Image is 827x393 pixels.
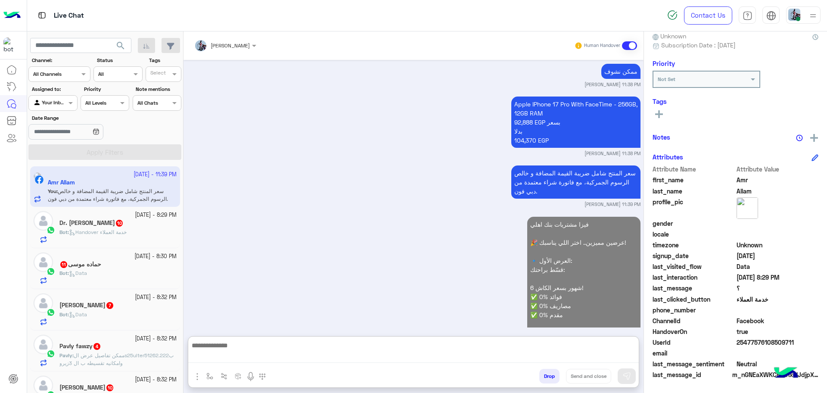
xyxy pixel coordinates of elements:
[653,240,735,250] span: timezone
[32,85,76,93] label: Assigned to:
[584,81,640,88] small: [PERSON_NAME] 11:38 PM
[653,59,675,67] h6: Priority
[37,10,47,21] img: tab
[653,316,735,325] span: ChannelId
[59,311,68,318] span: Bot
[106,384,113,391] span: 10
[653,251,735,260] span: signup_date
[653,306,735,315] span: phone_number
[221,373,227,380] img: Trigger scenario
[69,270,87,276] span: Data
[653,327,735,336] span: HandoverOn
[737,251,819,260] span: 2025-10-07T16:37:25.711Z
[115,41,126,51] span: search
[622,372,631,381] img: send message
[661,41,736,50] span: Subscription Date : [DATE]
[539,369,560,384] button: Drop
[69,311,87,318] span: Data
[737,359,819,368] span: 0
[106,302,113,309] span: 7
[808,10,818,21] img: profile
[653,359,735,368] span: last_message_sentiment
[69,229,127,235] span: Handover خدمة العملاء
[47,267,55,276] img: WhatsApp
[135,211,177,219] small: [DATE] - 8:29 PM
[34,293,53,313] img: defaultAdmin.png
[737,262,819,271] span: Data
[527,217,640,340] p: 7/10/2025, 11:39 PM
[3,6,21,25] img: Logo
[796,134,803,141] img: notes
[737,273,819,282] span: 2025-10-07T17:29:21.581Z
[653,31,686,41] span: Unknown
[766,11,776,21] img: tab
[737,230,819,239] span: null
[658,76,675,82] b: Not Set
[28,144,181,160] button: Apply Filters
[206,373,213,380] img: select flow
[739,6,756,25] a: tab
[584,42,620,49] small: Human Handover
[59,229,69,235] b: :
[737,187,819,196] span: Allam
[732,370,818,379] span: m_nGNEaXWKCFsunxulJdjpX78Kif0jgGofLA50TXmNJuSEAvEPII7Pq5m01uepQNW8x3Ilxeb6u9soK_teOErqyQ
[737,175,819,184] span: Amr
[653,262,735,271] span: last_visited_flow
[60,261,67,268] span: 11
[653,133,670,141] h6: Notes
[653,165,735,174] span: Attribute Name
[135,376,177,384] small: [DATE] - 8:32 PM
[110,38,131,56] button: search
[47,226,55,234] img: WhatsApp
[653,230,735,239] span: locale
[771,359,801,389] img: hulul-logo.png
[653,349,735,358] span: email
[743,11,752,21] img: tab
[59,352,72,359] span: Pavly
[3,37,19,53] img: 1403182699927242
[149,69,166,79] div: Select
[788,9,800,21] img: userImage
[653,187,735,196] span: last_name
[653,97,818,105] h6: Tags
[684,6,732,25] a: Contact Us
[653,219,735,228] span: gender
[737,338,819,347] span: 25477576108509711
[737,165,819,174] span: Attribute Value
[59,270,69,276] b: :
[737,295,819,304] span: خدمة العملاء
[93,343,100,350] span: 4
[136,85,180,93] label: Note mentions
[737,240,819,250] span: Unknown
[566,369,611,384] button: Send and close
[59,270,68,276] span: Bot
[32,56,90,64] label: Channel:
[59,261,101,268] h5: حماده موسى
[737,349,819,358] span: null
[211,42,250,49] span: [PERSON_NAME]
[737,316,819,325] span: 0
[192,371,202,382] img: send attachment
[810,134,818,142] img: add
[653,295,735,304] span: last_clicked_button
[246,371,256,382] img: send voice note
[34,335,53,354] img: defaultAdmin.png
[737,219,819,228] span: null
[601,64,640,79] p: 7/10/2025, 11:38 PM
[511,165,640,199] p: 7/10/2025, 11:39 PM
[149,56,180,64] label: Tags
[54,10,84,22] p: Live Chat
[59,384,114,391] h5: Mahmoud
[34,253,53,272] img: defaultAdmin.png
[231,369,246,383] button: create order
[737,327,819,336] span: true
[34,211,53,231] img: defaultAdmin.png
[135,335,177,343] small: [DATE] - 8:32 PM
[653,197,735,217] span: profile_pic
[59,311,69,318] b: :
[511,97,640,148] p: 7/10/2025, 11:38 PM
[737,197,758,219] img: picture
[653,284,735,293] span: last_message
[47,308,55,317] img: WhatsApp
[203,369,217,383] button: select flow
